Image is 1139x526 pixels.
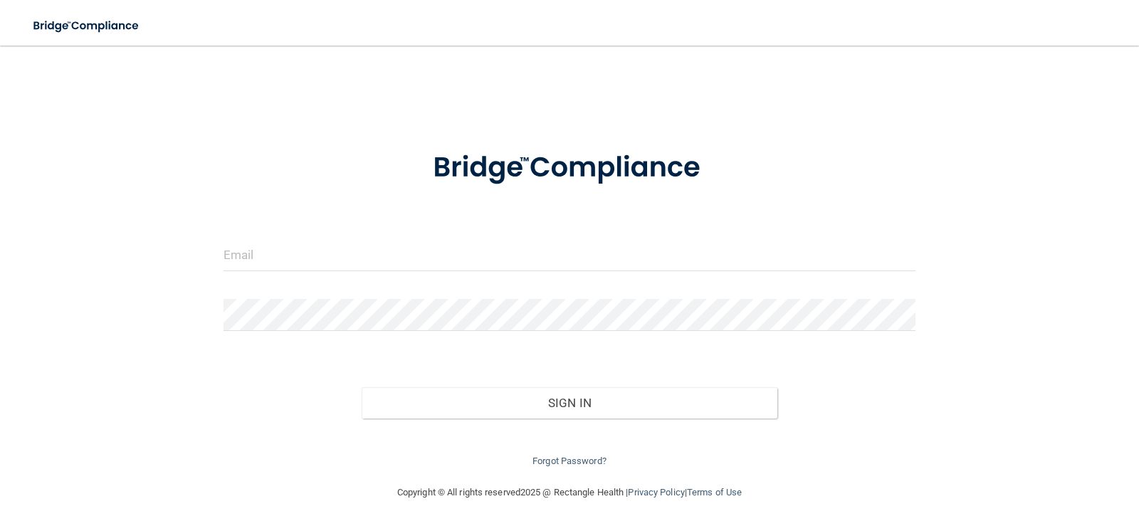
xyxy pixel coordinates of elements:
img: bridge_compliance_login_screen.278c3ca4.svg [404,131,735,205]
a: Forgot Password? [532,456,607,466]
a: Terms of Use [687,487,742,498]
a: Privacy Policy [628,487,684,498]
div: Copyright © All rights reserved 2025 @ Rectangle Health | | [310,470,829,515]
input: Email [224,239,916,271]
button: Sign In [362,387,777,419]
img: bridge_compliance_login_screen.278c3ca4.svg [21,11,152,41]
